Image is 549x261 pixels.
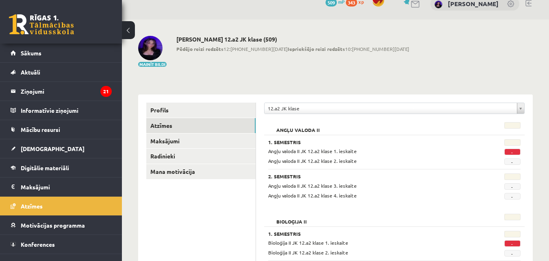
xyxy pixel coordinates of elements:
[21,101,112,120] legend: Informatīvie ziņojumi
[288,46,345,52] b: Iepriekšējo reizi redzēts
[11,101,112,120] a: Informatīvie ziņojumi
[9,14,74,35] a: Rīgas 1. Tālmācības vidusskola
[176,45,409,53] span: 12:[PHONE_NUMBER][DATE] 10:[PHONE_NUMBER][DATE]
[268,173,476,179] h3: 2. Semestris
[21,126,60,133] span: Mācību resursi
[21,82,112,101] legend: Ziņojumi
[11,216,112,235] a: Motivācijas programma
[100,86,112,97] i: 21
[146,134,256,149] a: Maksājumi
[21,49,41,57] span: Sākums
[268,249,348,256] span: Bioloģija II JK 12.a2 klase 2. ieskaite
[146,103,256,118] a: Profils
[21,68,40,76] span: Aktuāli
[268,148,357,154] span: Angļu valoda II JK 12.a2 klase 1. ieskaite
[11,139,112,158] a: [DEMOGRAPHIC_DATA]
[11,158,112,177] a: Digitālie materiāli
[11,235,112,254] a: Konferences
[504,149,521,155] span: -
[11,120,112,139] a: Mācību resursi
[21,241,55,248] span: Konferences
[11,178,112,196] a: Maksājumi
[21,145,85,152] span: [DEMOGRAPHIC_DATA]
[265,103,524,114] a: 12.a2 JK klase
[504,193,521,200] span: -
[504,158,521,165] span: -
[268,192,357,199] span: Angļu valoda II JK 12.a2 klase 4. ieskaite
[268,239,348,246] span: Bioloģija II JK 12.a2 klase 1. ieskaite
[138,62,167,67] button: Mainīt bildi
[146,149,256,164] a: Radinieki
[268,182,357,189] span: Angļu valoda II JK 12.a2 klase 3. ieskaite
[504,240,521,247] span: -
[21,202,43,210] span: Atzīmes
[268,158,357,164] span: Angļu valoda II JK 12.a2 klase 2. ieskaite
[504,183,521,190] span: -
[268,103,514,114] span: 12.a2 JK klase
[176,46,224,52] b: Pēdējo reizi redzēts
[146,164,256,179] a: Mana motivācija
[21,164,69,171] span: Digitālie materiāli
[11,197,112,215] a: Atzīmes
[138,36,163,60] img: Katrīna Meteļica
[434,0,443,9] img: Katrīna Meteļica
[11,82,112,101] a: Ziņojumi21
[504,250,521,257] span: -
[11,63,112,81] a: Aktuāli
[268,231,476,237] h3: 1. Semestris
[268,214,315,222] h2: Bioloģija II
[176,36,409,43] h2: [PERSON_NAME] 12.a2 JK klase (509)
[268,139,476,145] h3: 1. Semestris
[268,122,328,130] h2: Angļu valoda II
[11,44,112,62] a: Sākums
[21,222,85,229] span: Motivācijas programma
[146,118,256,133] a: Atzīmes
[21,178,112,196] legend: Maksājumi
